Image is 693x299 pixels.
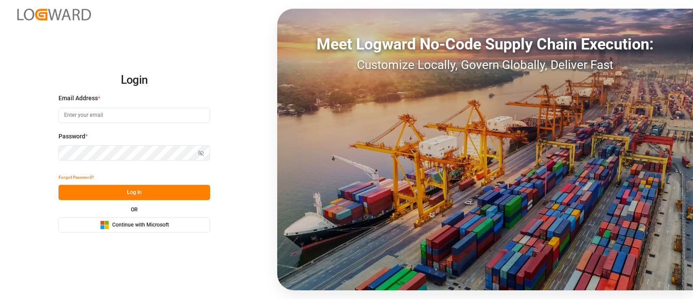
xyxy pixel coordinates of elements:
[58,185,210,200] button: Log In
[277,33,693,56] div: Meet Logward No-Code Supply Chain Execution:
[131,207,138,212] small: OR
[112,221,169,229] span: Continue with Microsoft
[277,56,693,74] div: Customize Locally, Govern Globally, Deliver Fast
[58,94,98,103] span: Email Address
[58,66,210,94] h2: Login
[58,217,210,233] button: Continue with Microsoft
[58,170,94,185] button: Forgot Password?
[58,108,210,123] input: Enter your email
[17,9,91,20] img: Logward_new_orange.png
[58,132,85,141] span: Password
